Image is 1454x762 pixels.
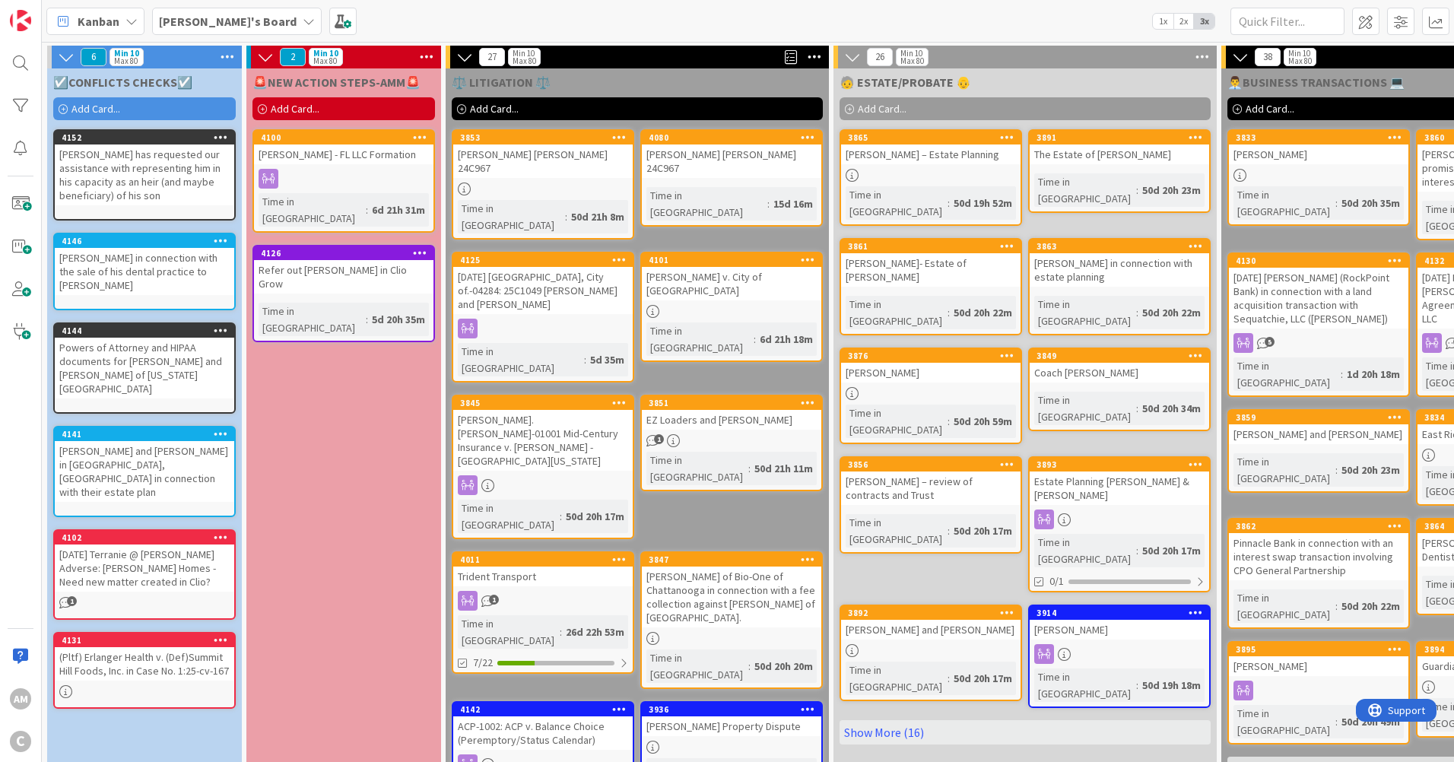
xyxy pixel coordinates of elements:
div: 4011Trident Transport [453,553,633,586]
div: 4146 [55,234,234,248]
div: 3893 [1030,458,1209,471]
span: 0/1 [1049,573,1064,589]
div: Max 80 [114,57,138,65]
div: 50d 21h 11m [751,460,817,477]
span: : [748,658,751,675]
a: 3895[PERSON_NAME]Time in [GEOGRAPHIC_DATA]:50d 20h 49m [1227,641,1410,745]
div: 50d 19h 52m [950,195,1016,211]
div: Min 10 [1288,49,1310,57]
div: [PERSON_NAME] [1030,620,1209,640]
a: 4100[PERSON_NAME] - FL LLC FormationTime in [GEOGRAPHIC_DATA]:6d 21h 31m [252,129,435,233]
div: Time in [GEOGRAPHIC_DATA] [1233,705,1335,738]
div: 3893Estate Planning [PERSON_NAME] & [PERSON_NAME] [1030,458,1209,505]
div: 3856 [841,458,1021,471]
div: EZ Loaders and [PERSON_NAME] [642,410,821,430]
div: 50d 20h 23m [1138,182,1205,198]
div: [PERSON_NAME] [1229,144,1408,164]
a: 4141[PERSON_NAME] and [PERSON_NAME] in [GEOGRAPHIC_DATA], [GEOGRAPHIC_DATA] in connection with th... [53,426,236,517]
div: 3849Coach [PERSON_NAME] [1030,349,1209,383]
div: 4100 [254,131,433,144]
div: [PERSON_NAME] – review of contracts and Trust [841,471,1021,505]
span: 26 [867,48,893,66]
div: 4142 [453,703,633,716]
div: 6d 21h 31m [368,202,429,218]
div: 5d 35m [586,351,628,368]
div: [DATE] [PERSON_NAME] (RockPoint Bank) in connection with a land acquisition transaction with Sequ... [1229,268,1408,329]
div: 3862 [1229,519,1408,533]
a: 4125[DATE] [GEOGRAPHIC_DATA], City of.-04284: 25C1049 [PERSON_NAME] and [PERSON_NAME]Time in [GEO... [452,252,634,383]
span: : [1136,304,1138,321]
div: 4101[PERSON_NAME] v. City of [GEOGRAPHIC_DATA] [642,253,821,300]
div: 6d 21h 18m [756,331,817,348]
div: 4144 [55,324,234,338]
div: Max 80 [900,57,924,65]
div: 4080 [649,132,821,143]
div: 3876[PERSON_NAME] [841,349,1021,383]
div: Time in [GEOGRAPHIC_DATA] [458,615,560,649]
div: 4080[PERSON_NAME] [PERSON_NAME] 24C967 [642,131,821,178]
span: : [1136,542,1138,559]
div: 3936[PERSON_NAME] Property Dispute [642,703,821,736]
span: : [1335,713,1338,730]
div: 3833 [1229,131,1408,144]
a: 3845[PERSON_NAME].[PERSON_NAME]-01001 Mid-Century Insurance v. [PERSON_NAME] - [GEOGRAPHIC_DATA][... [452,395,634,539]
div: 5d 20h 35m [368,311,429,328]
div: 4100[PERSON_NAME] - FL LLC Formation [254,131,433,164]
div: 4144Powers of Attorney and HIPAA documents for [PERSON_NAME] and [PERSON_NAME] of [US_STATE][GEOG... [55,324,234,398]
a: 4101[PERSON_NAME] v. City of [GEOGRAPHIC_DATA]Time in [GEOGRAPHIC_DATA]:6d 21h 18m [640,252,823,362]
div: [PERSON_NAME] and [PERSON_NAME] in [GEOGRAPHIC_DATA], [GEOGRAPHIC_DATA] in connection with their ... [55,441,234,502]
div: 3865 [848,132,1021,143]
div: 3853[PERSON_NAME] [PERSON_NAME] 24C967 [453,131,633,178]
div: 3891 [1037,132,1209,143]
a: 3893Estate Planning [PERSON_NAME] & [PERSON_NAME]Time in [GEOGRAPHIC_DATA]:50d 20h 17m0/1 [1028,456,1211,592]
div: 50d 20h 22m [1338,598,1404,614]
div: 4100 [261,132,433,143]
div: 4101 [649,255,821,265]
span: : [560,508,562,525]
div: 4126 [254,246,433,260]
span: : [1136,400,1138,417]
div: 50d 20h 59m [950,413,1016,430]
div: 4142ACP-1002: ACP v. Balance Choice (Peremptory/Status Calendar) [453,703,633,750]
div: 3853 [453,131,633,144]
span: : [1335,195,1338,211]
div: 4011 [453,553,633,567]
span: 6 [81,48,106,66]
div: Time in [GEOGRAPHIC_DATA] [846,514,948,548]
div: The Estate of [PERSON_NAME] [1030,144,1209,164]
div: 3833[PERSON_NAME] [1229,131,1408,164]
span: 1x [1153,14,1173,29]
div: 3861 [841,240,1021,253]
div: 4101 [642,253,821,267]
b: [PERSON_NAME]'s Board [159,14,297,29]
span: 🧓 ESTATE/PROBATE 👴 [840,75,971,90]
div: Time in [GEOGRAPHIC_DATA] [646,649,748,683]
span: : [1136,677,1138,694]
div: C [10,731,31,752]
a: 4152[PERSON_NAME] has requested our assistance with representing him in his capacity as an heir (... [53,129,236,221]
div: 4102[DATE] Terranie @ [PERSON_NAME] Adverse: [PERSON_NAME] Homes - Need new matter created in Clio? [55,531,234,592]
div: Time in [GEOGRAPHIC_DATA] [1034,296,1136,329]
span: : [560,624,562,640]
div: ACP-1002: ACP v. Balance Choice (Peremptory/Status Calendar) [453,716,633,750]
div: Time in [GEOGRAPHIC_DATA] [1034,534,1136,567]
div: Time in [GEOGRAPHIC_DATA] [846,296,948,329]
input: Quick Filter... [1230,8,1344,35]
div: Time in [GEOGRAPHIC_DATA] [458,200,565,233]
div: 1d 20h 18m [1343,366,1404,383]
div: [PERSON_NAME] and [PERSON_NAME] [1229,424,1408,444]
div: Time in [GEOGRAPHIC_DATA] [1233,453,1335,487]
div: Time in [GEOGRAPHIC_DATA] [646,452,748,485]
div: Time in [GEOGRAPHIC_DATA] [646,322,754,356]
div: [DATE] Terranie @ [PERSON_NAME] Adverse: [PERSON_NAME] Homes - Need new matter created in Clio? [55,545,234,592]
a: 3853[PERSON_NAME] [PERSON_NAME] 24C967Time in [GEOGRAPHIC_DATA]:50d 21h 8m [452,129,634,240]
div: 3851 [642,396,821,410]
span: 27 [479,48,505,66]
div: 3853 [460,132,633,143]
div: 3863 [1037,241,1209,252]
span: : [948,304,950,321]
div: 4131(Pltf) Erlanger Health v. (Def)Summit Hill Foods, Inc. in Case No. 1:25-cv-167 [55,633,234,681]
a: 3859[PERSON_NAME] and [PERSON_NAME]Time in [GEOGRAPHIC_DATA]:50d 20h 23m [1227,409,1410,493]
div: Max 80 [1288,57,1312,65]
div: 50d 21h 8m [567,208,628,225]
